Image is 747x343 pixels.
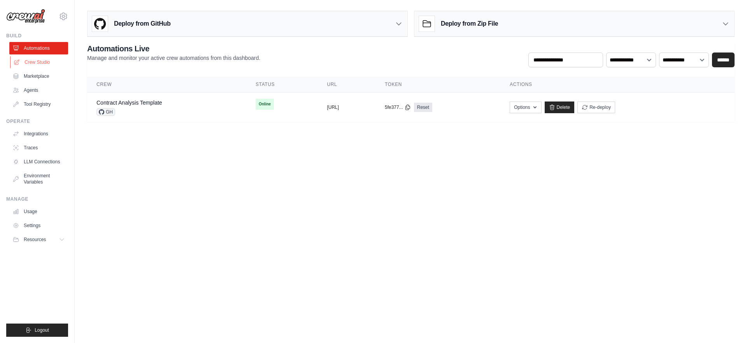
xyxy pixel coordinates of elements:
button: Re-deploy [577,101,615,113]
th: Token [375,77,500,93]
div: Manage [6,196,68,202]
a: Integrations [9,128,68,140]
h2: Automations Live [87,43,260,54]
a: Crew Studio [10,56,69,68]
a: Settings [9,219,68,232]
a: Environment Variables [9,170,68,188]
th: Actions [500,77,735,93]
span: GH [96,108,115,116]
button: Resources [9,233,68,246]
a: Usage [9,205,68,218]
a: Marketplace [9,70,68,82]
h3: Deploy from GitHub [114,19,170,28]
a: Contract Analysis Template [96,100,162,106]
a: Delete [545,101,575,113]
button: Options [510,101,541,113]
a: Traces [9,142,68,154]
div: Operate [6,118,68,124]
a: Tool Registry [9,98,68,110]
span: Online [256,99,274,110]
th: URL [317,77,375,93]
th: Status [246,77,317,93]
a: Reset [414,103,432,112]
img: Logo [6,9,45,24]
img: GitHub Logo [92,16,108,31]
a: LLM Connections [9,156,68,168]
p: Manage and monitor your active crew automations from this dashboard. [87,54,260,62]
a: Agents [9,84,68,96]
a: Automations [9,42,68,54]
div: Build [6,33,68,39]
button: Logout [6,324,68,337]
h3: Deploy from Zip File [441,19,498,28]
span: Logout [35,327,49,333]
button: 5fe377... [385,104,411,110]
th: Crew [87,77,246,93]
span: Resources [24,236,46,243]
